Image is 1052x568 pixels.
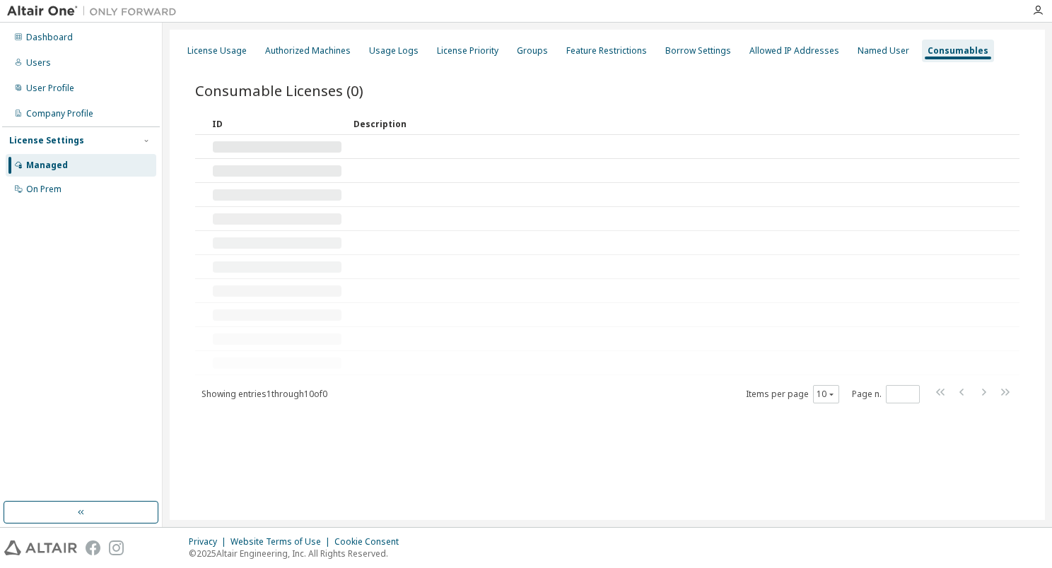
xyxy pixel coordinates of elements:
p: © 2025 Altair Engineering, Inc. All Rights Reserved. [189,548,407,560]
span: Showing entries 1 through 10 of 0 [201,388,327,400]
div: License Settings [9,135,84,146]
div: Named User [858,45,909,57]
span: Items per page [746,385,839,403]
div: Cookie Consent [334,536,407,548]
img: instagram.svg [109,540,124,555]
img: altair_logo.svg [4,540,77,555]
div: Authorized Machines [265,45,351,57]
div: Description [353,112,991,135]
div: Usage Logs [369,45,419,57]
img: facebook.svg [86,540,100,555]
div: Allowed IP Addresses [749,45,839,57]
div: Borrow Settings [665,45,731,57]
div: User Profile [26,83,74,94]
div: ID [212,112,342,135]
button: 10 [817,389,836,400]
div: Privacy [189,536,230,548]
span: Consumable Licenses (0) [195,81,363,100]
span: Page n. [852,385,920,403]
div: Groups [517,45,548,57]
div: Company Profile [26,108,93,119]
img: Altair One [7,4,184,18]
div: On Prem [26,184,62,195]
div: Users [26,57,51,69]
div: Website Terms of Use [230,536,334,548]
div: Consumables [928,45,988,57]
div: License Priority [437,45,498,57]
div: Dashboard [26,32,73,43]
div: Managed [26,160,68,171]
div: Feature Restrictions [566,45,647,57]
div: License Usage [187,45,247,57]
